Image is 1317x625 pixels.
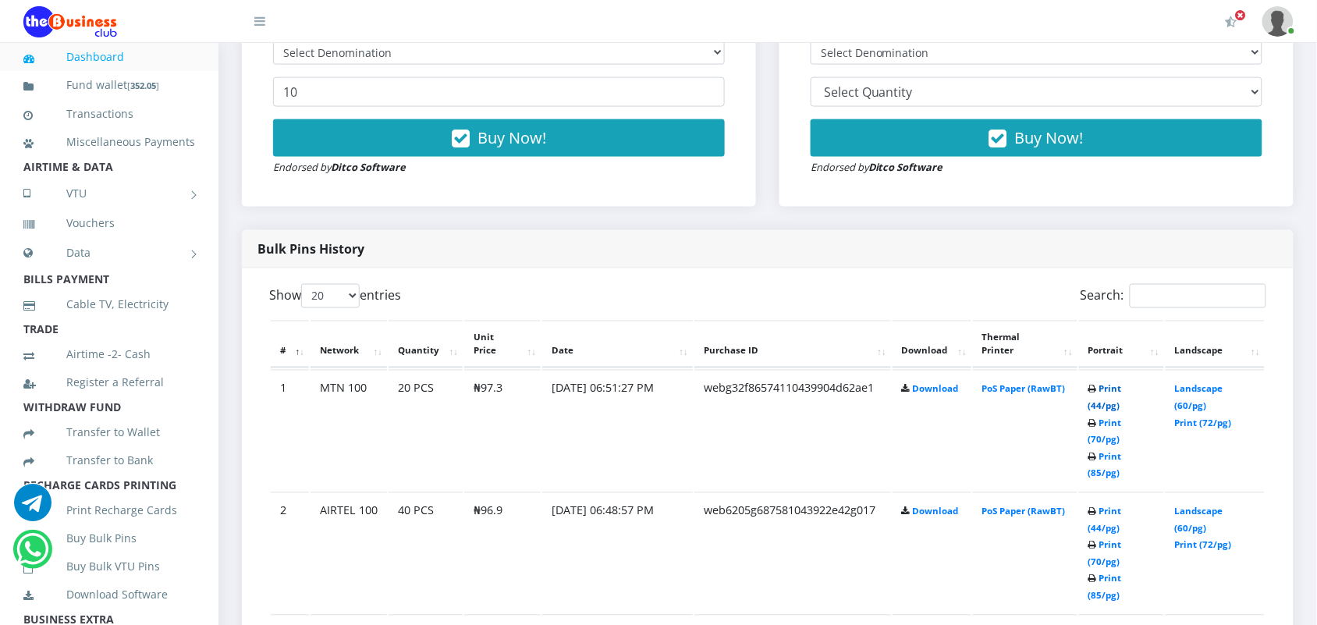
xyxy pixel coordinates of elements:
a: Data [23,233,195,272]
td: webg32f86574110439904d62ae1 [694,370,891,491]
a: Print (72/pg) [1175,539,1232,551]
a: Buy Bulk Pins [23,520,195,556]
td: [DATE] 06:48:57 PM [542,492,693,613]
th: Landscape: activate to sort column ascending [1166,321,1265,369]
td: web6205g687581043922e42g017 [694,492,891,613]
a: Download [913,506,959,517]
a: Airtime -2- Cash [23,336,195,372]
button: Buy Now! [811,119,1262,157]
a: Print (44/pg) [1088,383,1122,412]
a: Fund wallet[352.05] [23,67,195,104]
a: Chat for support [16,542,48,568]
th: Purchase ID: activate to sort column ascending [694,321,891,369]
a: Transfer to Bank [23,442,195,478]
a: Chat for support [14,495,51,521]
a: Dashboard [23,39,195,75]
a: Buy Bulk VTU Pins [23,549,195,584]
a: PoS Paper (RawBT) [982,383,1066,395]
label: Show entries [269,284,401,308]
i: Activate Your Membership [1226,16,1237,28]
a: Print (44/pg) [1088,506,1122,534]
th: Thermal Printer: activate to sort column ascending [973,321,1077,369]
a: Miscellaneous Payments [23,124,195,160]
a: Landscape (60/pg) [1175,506,1223,534]
a: Print (85/pg) [1088,573,1122,602]
th: Unit Price: activate to sort column ascending [464,321,541,369]
th: Quantity: activate to sort column ascending [389,321,463,369]
a: Cable TV, Electricity [23,286,195,322]
td: ₦96.9 [464,492,541,613]
button: Buy Now! [273,119,725,157]
a: Print (85/pg) [1088,451,1122,480]
a: Print Recharge Cards [23,492,195,528]
td: MTN 100 [311,370,387,491]
td: [DATE] 06:51:27 PM [542,370,693,491]
b: 352.05 [130,80,156,91]
th: Date: activate to sort column ascending [542,321,693,369]
img: User [1262,6,1294,37]
td: 40 PCS [389,492,463,613]
span: Buy Now! [1015,127,1084,148]
a: Transfer to Wallet [23,414,195,450]
a: Print (70/pg) [1088,417,1122,446]
td: AIRTEL 100 [311,492,387,613]
small: [ ] [127,80,159,91]
a: Landscape (60/pg) [1175,383,1223,412]
th: Portrait: activate to sort column ascending [1079,321,1164,369]
a: PoS Paper (RawBT) [982,506,1066,517]
a: Download [913,383,959,395]
select: Showentries [301,284,360,308]
a: Print (70/pg) [1088,539,1122,568]
input: Enter Quantity [273,77,725,107]
th: Download: activate to sort column ascending [893,321,971,369]
a: Download Software [23,577,195,613]
a: Print (72/pg) [1175,417,1232,429]
a: Register a Referral [23,364,195,400]
td: ₦97.3 [464,370,541,491]
small: Endorsed by [811,160,943,174]
strong: Ditco Software [331,160,406,174]
td: 1 [271,370,309,491]
label: Search: [1081,284,1266,308]
th: #: activate to sort column descending [271,321,309,369]
strong: Ditco Software [868,160,943,174]
span: Activate Your Membership [1235,9,1247,21]
span: Buy Now! [477,127,546,148]
img: Logo [23,6,117,37]
a: Transactions [23,96,195,132]
td: 2 [271,492,309,613]
small: Endorsed by [273,160,406,174]
a: Vouchers [23,205,195,241]
input: Search: [1130,284,1266,308]
td: 20 PCS [389,370,463,491]
a: VTU [23,174,195,213]
th: Network: activate to sort column ascending [311,321,387,369]
strong: Bulk Pins History [257,240,364,257]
